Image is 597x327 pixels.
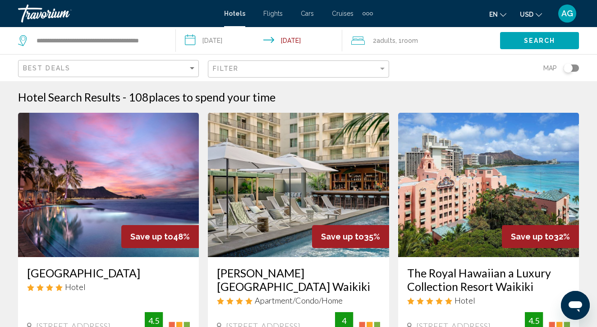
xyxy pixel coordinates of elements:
[524,37,556,45] span: Search
[255,295,343,305] span: Apartment/Condo/Home
[557,64,579,72] button: Toggle map
[489,8,506,21] button: Change language
[520,8,542,21] button: Change currency
[500,32,579,49] button: Search
[321,232,364,241] span: Save up to
[18,5,215,23] a: Travorium
[407,295,570,305] div: 5 star Hotel
[18,90,120,104] h1: Hotel Search Results
[342,27,500,54] button: Travelers: 2 adults, 0 children
[145,315,163,326] div: 4.5
[398,113,579,257] img: Hotel image
[263,10,283,17] a: Flights
[23,65,196,73] mat-select: Sort by
[23,64,70,72] span: Best Deals
[373,34,395,47] span: 2
[27,282,190,292] div: 4 star Hotel
[332,10,354,17] a: Cruises
[520,11,533,18] span: USD
[312,225,389,248] div: 35%
[455,295,475,305] span: Hotel
[543,62,557,74] span: Map
[65,282,86,292] span: Hotel
[217,266,380,293] a: [PERSON_NAME][GEOGRAPHIC_DATA] Waikiki
[489,11,498,18] span: en
[556,4,579,23] button: User Menu
[213,65,239,72] span: Filter
[129,90,276,104] h2: 108
[217,295,380,305] div: 4 star Apartment
[18,113,199,257] img: Hotel image
[208,113,389,257] img: Hotel image
[561,9,573,18] span: AG
[130,232,173,241] span: Save up to
[525,315,543,326] div: 4.5
[149,90,276,104] span: places to spend your time
[511,232,554,241] span: Save up to
[407,266,570,293] a: The Royal Hawaiian a Luxury Collection Resort Waikiki
[301,10,314,17] a: Cars
[377,37,395,44] span: Adults
[123,90,126,104] span: -
[176,27,343,54] button: Check-in date: Aug 31, 2025 Check-out date: Sep 8, 2025
[208,60,389,78] button: Filter
[121,225,199,248] div: 48%
[402,37,418,44] span: Room
[395,34,418,47] span: , 1
[224,10,245,17] a: Hotels
[502,225,579,248] div: 32%
[363,6,373,21] button: Extra navigation items
[27,266,190,280] a: [GEOGRAPHIC_DATA]
[335,315,353,326] div: 4
[561,291,590,320] iframe: Button to launch messaging window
